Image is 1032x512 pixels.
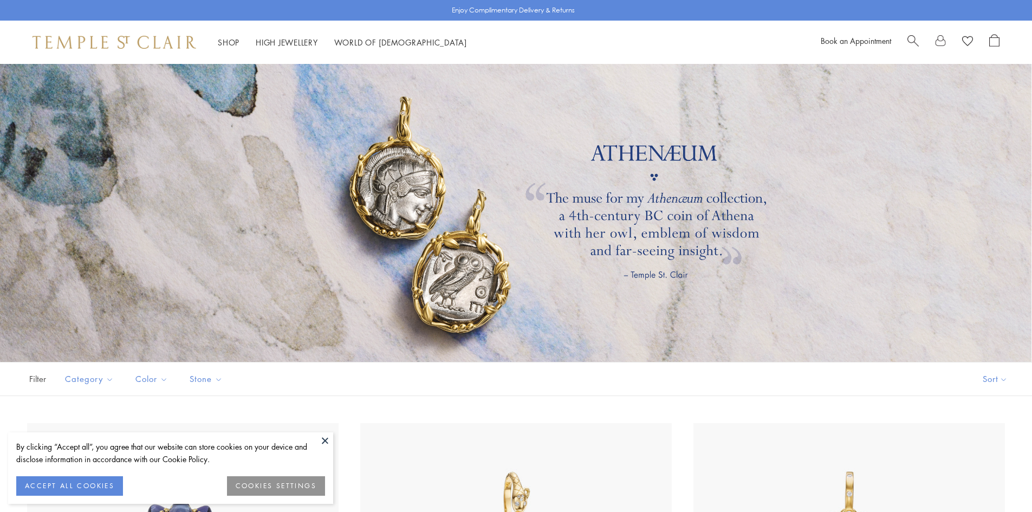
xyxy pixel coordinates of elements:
[57,367,122,391] button: Category
[962,34,973,50] a: View Wishlist
[130,372,176,386] span: Color
[33,36,196,49] img: Temple St. Clair
[184,372,231,386] span: Stone
[907,34,919,50] a: Search
[821,35,891,46] a: Book an Appointment
[227,476,325,496] button: COOKIES SETTINGS
[256,37,318,48] a: High JewelleryHigh Jewellery
[218,36,467,49] nav: Main navigation
[127,367,176,391] button: Color
[16,440,325,465] div: By clicking “Accept all”, you agree that our website can store cookies on your device and disclos...
[181,367,231,391] button: Stone
[334,37,467,48] a: World of [DEMOGRAPHIC_DATA]World of [DEMOGRAPHIC_DATA]
[989,34,999,50] a: Open Shopping Bag
[16,476,123,496] button: ACCEPT ALL COOKIES
[452,5,575,16] p: Enjoy Complimentary Delivery & Returns
[218,37,239,48] a: ShopShop
[60,372,122,386] span: Category
[958,362,1032,396] button: Show sort by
